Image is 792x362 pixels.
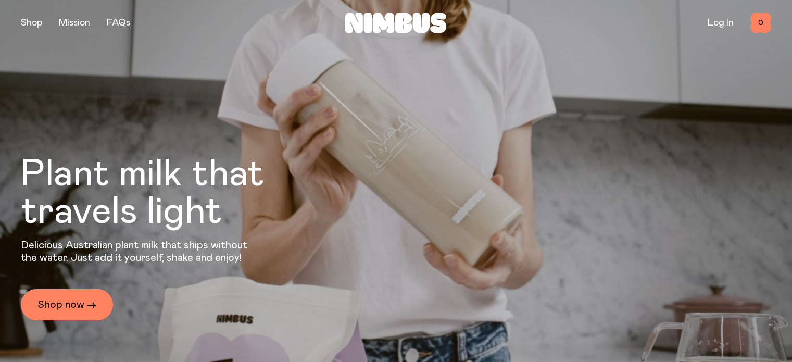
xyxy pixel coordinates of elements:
a: Log In [708,18,734,28]
a: FAQs [107,18,130,28]
p: Delicious Australian plant milk that ships without the water. Just add it yourself, shake and enjoy! [21,239,254,264]
a: Mission [59,18,90,28]
a: Shop now → [21,289,113,320]
button: 0 [750,13,771,33]
h1: Plant milk that travels light [21,156,321,231]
